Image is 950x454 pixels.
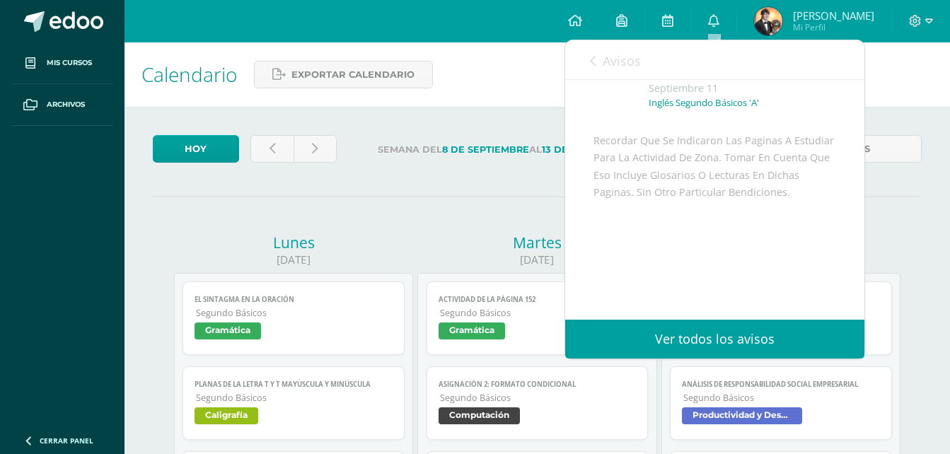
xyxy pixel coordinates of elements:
a: Hoy [153,135,239,163]
a: Actividad de la página 152Segundo BásicosGramática [427,281,649,355]
div: Recordar Que Se Indicaron Las Paginas A Estudiar Para La Actividad De Zona. Tomar En Cuenta Que E... [593,132,836,305]
span: Mi Perfil [793,21,874,33]
span: Computación [439,407,520,424]
span: Cerrar panel [40,436,93,446]
span: Análisis de Responsabilidad Social Empresarial [682,380,880,389]
a: Archivos [11,84,113,126]
span: Segundo Básicos [440,307,637,319]
span: Segundo Básicos [683,392,880,404]
span: Avisos [603,52,641,69]
strong: 13 de Septiembre [542,144,632,155]
a: Mis cursos [11,42,113,84]
a: Asignación 2: Formato condicionalSegundo BásicosComputación [427,366,649,440]
span: Asignación 2: Formato condicional [439,380,637,389]
strong: 8 de Septiembre [442,144,529,155]
span: Productividad y Desarrollo [682,407,802,424]
p: Inglés Segundo Básicos 'A' [649,97,759,109]
a: PLANAS DE LA LETRA T y t mayúscula y minúsculaSegundo BásicosCaligrafía [183,366,405,440]
a: Ver todos los avisos [565,320,864,359]
span: Calendario [141,61,237,88]
a: Exportar calendario [254,61,433,88]
span: El sintagma en la oración [195,295,393,304]
div: Martes [417,233,656,252]
label: Semana del al [348,135,662,164]
span: Gramática [439,322,505,339]
span: [PERSON_NAME] [793,8,874,23]
div: [DATE] [174,252,413,267]
span: Segundo Básicos [440,392,637,404]
span: Exportar calendario [291,62,415,88]
span: Actividad de la página 152 [439,295,637,304]
span: Segundo Básicos [196,392,393,404]
span: PLANAS DE LA LETRA T y t mayúscula y minúscula [195,380,393,389]
span: Mis cursos [47,57,92,69]
div: Lunes [174,233,413,252]
span: Segundo Básicos [196,307,393,319]
img: 1a576c4b5cbd41fc70383f3f77ce78f7.png [754,7,782,35]
span: Archivos [47,99,85,110]
div: Septiembre 11 [649,81,836,95]
a: El sintagma en la oraciónSegundo BásicosGramática [183,281,405,355]
span: Caligrafía [195,407,258,424]
div: [DATE] [417,252,656,267]
span: Gramática [195,322,261,339]
a: Análisis de Responsabilidad Social EmpresarialSegundo BásicosProductividad y Desarrollo [670,366,892,440]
